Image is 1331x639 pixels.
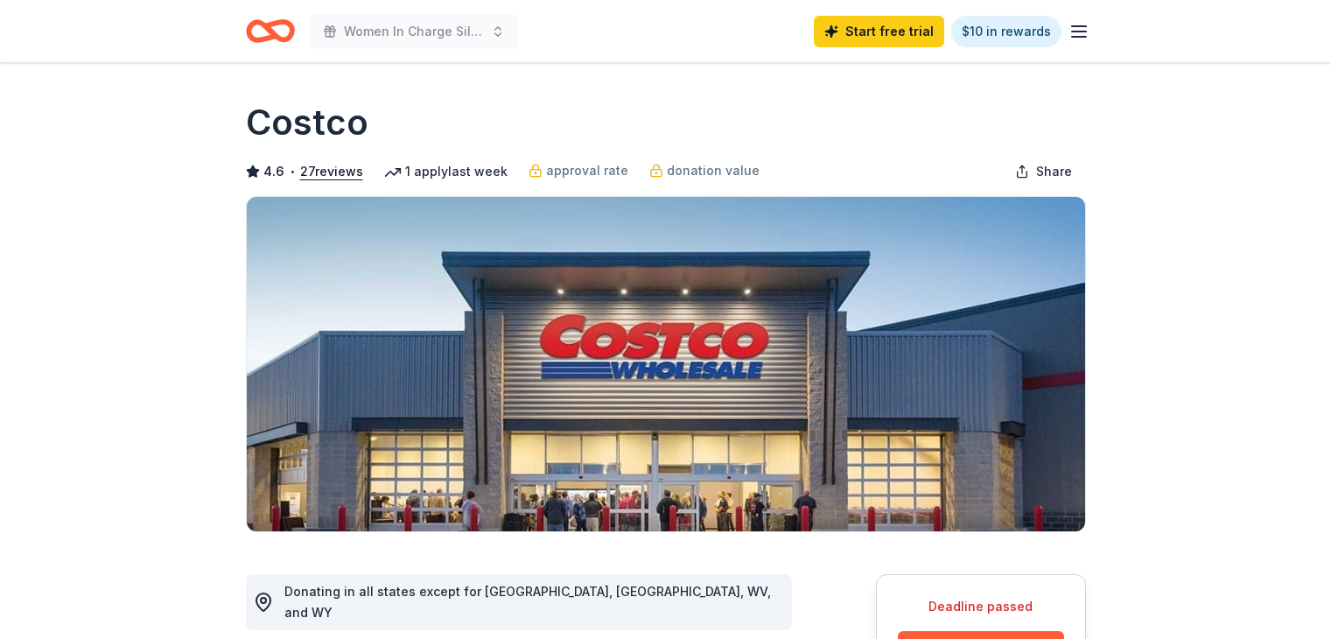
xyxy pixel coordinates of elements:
div: Deadline passed [898,596,1064,617]
a: approval rate [529,160,628,181]
a: $10 in rewards [951,16,1061,47]
h1: Costco [246,98,368,147]
span: Women In Charge Silent Auction and Fall Fundraiser [344,21,484,42]
span: 4.6 [263,161,284,182]
a: Home [246,11,295,52]
a: Start free trial [814,16,944,47]
span: Share [1036,161,1072,182]
span: • [289,165,295,179]
button: 27reviews [300,161,363,182]
button: Women In Charge Silent Auction and Fall Fundraiser [309,14,519,49]
span: Donating in all states except for [GEOGRAPHIC_DATA], [GEOGRAPHIC_DATA], WV, and WY [284,584,771,620]
button: Share [1001,154,1086,189]
span: donation value [667,160,760,181]
div: 1 apply last week [384,161,508,182]
a: donation value [649,160,760,181]
img: Image for Costco [247,197,1085,531]
span: approval rate [546,160,628,181]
